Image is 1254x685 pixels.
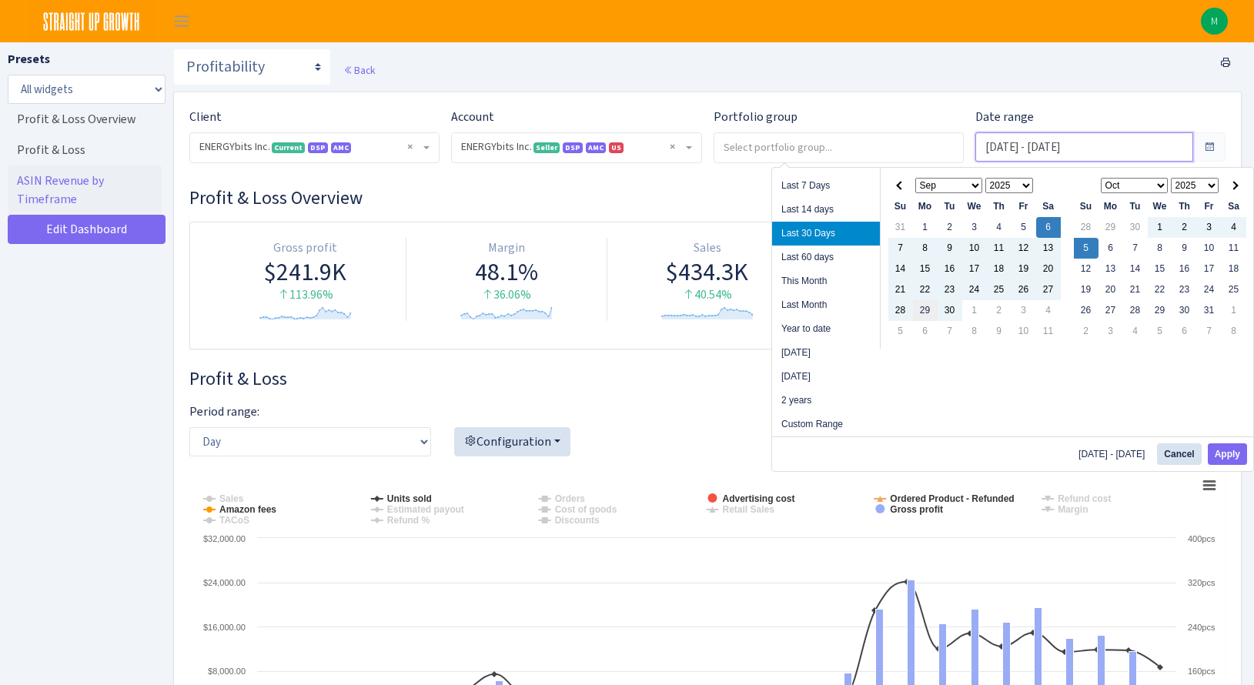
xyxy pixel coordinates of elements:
[1099,321,1123,342] td: 3
[938,279,962,300] td: 23
[8,104,162,135] a: Profit & Loss Overview
[987,279,1012,300] td: 25
[1036,279,1061,300] td: 27
[1099,238,1123,259] td: 6
[772,198,880,222] li: Last 14 days
[1012,238,1036,259] td: 12
[772,317,880,341] li: Year to date
[938,259,962,279] td: 16
[189,403,259,421] label: Period range:
[1012,300,1036,321] td: 3
[962,321,987,342] td: 8
[962,238,987,259] td: 10
[888,217,913,238] td: 31
[1222,321,1246,342] td: 8
[189,108,222,126] label: Client
[1172,238,1197,259] td: 9
[387,493,432,504] tspan: Units sold
[1099,217,1123,238] td: 29
[938,238,962,259] td: 9
[1123,321,1148,342] td: 4
[1208,443,1247,465] button: Apply
[413,239,600,257] div: Margin
[272,142,305,153] span: Current
[1036,196,1061,217] th: Sa
[888,196,913,217] th: Su
[563,142,583,153] span: DSP
[913,321,938,342] td: 6
[1197,300,1222,321] td: 31
[975,108,1034,126] label: Date range
[938,196,962,217] th: Tu
[1201,8,1228,35] img: Michael Sette
[987,196,1012,217] th: Th
[888,300,913,321] td: 28
[1222,279,1246,300] td: 25
[387,504,464,515] tspan: Estimated payout
[1172,279,1197,300] td: 23
[1123,259,1148,279] td: 14
[1188,534,1216,543] text: 400pcs
[452,133,701,162] span: ENERGYbits Inc. <span class="badge badge-success">Seller</span><span class="badge badge-primary">...
[890,493,1014,504] tspan: Ordered Product - Refunded
[1197,279,1222,300] td: 24
[614,239,801,257] div: Sales
[1197,196,1222,217] th: Fr
[343,63,375,77] a: Back
[1172,300,1197,321] td: 30
[913,300,938,321] td: 29
[413,257,600,286] div: 48.1%
[451,108,494,126] label: Account
[1012,259,1036,279] td: 19
[888,279,913,300] td: 21
[987,321,1012,342] td: 9
[1099,279,1123,300] td: 20
[8,50,50,68] label: Presets
[938,300,962,321] td: 30
[1222,259,1246,279] td: 18
[1148,238,1172,259] td: 8
[331,142,351,153] span: AMC
[1172,259,1197,279] td: 16
[987,259,1012,279] td: 18
[722,504,774,515] tspan: Retail Sales
[772,341,880,365] li: [DATE]
[1222,300,1246,321] td: 1
[1074,321,1099,342] td: 2
[8,215,166,244] a: Edit Dashboard
[1188,623,1216,632] text: 240pcs
[203,578,246,587] text: $24,000.00
[1148,196,1172,217] th: We
[772,174,880,198] li: Last 7 Days
[1148,217,1172,238] td: 1
[772,389,880,413] li: 2 years
[1074,279,1099,300] td: 19
[533,142,560,153] span: Seller
[987,217,1012,238] td: 4
[1123,300,1148,321] td: 28
[1197,238,1222,259] td: 10
[962,259,987,279] td: 17
[722,493,794,504] tspan: Advertising cost
[1099,196,1123,217] th: Mo
[987,300,1012,321] td: 2
[1099,259,1123,279] td: 13
[586,142,606,153] span: AMC
[962,300,987,321] td: 1
[1074,300,1099,321] td: 26
[555,515,600,526] tspan: Discounts
[199,139,420,155] span: ENERGYbits Inc. <span class="badge badge-success">Current</span><span class="badge badge-primary"...
[772,269,880,293] li: This Month
[1012,321,1036,342] td: 10
[1012,279,1036,300] td: 26
[1012,196,1036,217] th: Fr
[208,667,246,676] text: $8,000.00
[1123,196,1148,217] th: Tu
[772,365,880,389] li: [DATE]
[1036,238,1061,259] td: 13
[1036,321,1061,342] td: 11
[772,246,880,269] li: Last 60 days
[1074,259,1099,279] td: 12
[219,493,244,504] tspan: Sales
[407,139,413,155] span: Remove all items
